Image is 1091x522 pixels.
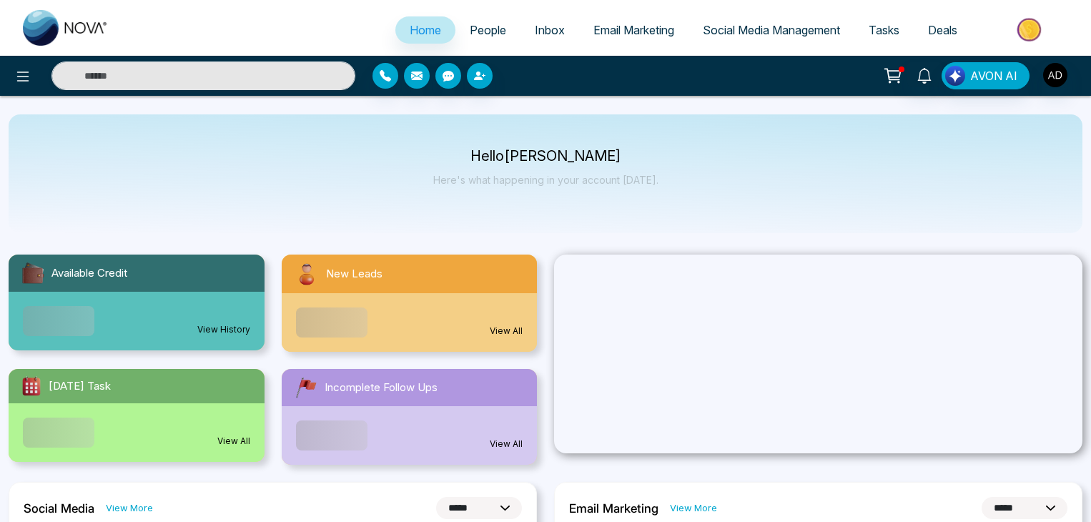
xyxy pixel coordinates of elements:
[293,375,319,400] img: followUps.svg
[914,16,972,44] a: Deals
[410,23,441,37] span: Home
[869,23,899,37] span: Tasks
[51,265,127,282] span: Available Credit
[970,67,1017,84] span: AVON AI
[593,23,674,37] span: Email Marketing
[520,16,579,44] a: Inbox
[197,323,250,336] a: View History
[49,378,111,395] span: [DATE] Task
[217,435,250,448] a: View All
[455,16,520,44] a: People
[1043,63,1067,87] img: User Avatar
[703,23,840,37] span: Social Media Management
[23,10,109,46] img: Nova CRM Logo
[579,16,688,44] a: Email Marketing
[20,260,46,286] img: availableCredit.svg
[470,23,506,37] span: People
[490,325,523,338] a: View All
[854,16,914,44] a: Tasks
[433,174,658,186] p: Here's what happening in your account [DATE].
[928,23,957,37] span: Deals
[670,501,717,515] a: View More
[273,255,546,352] a: New LeadsView All
[20,375,43,398] img: todayTask.svg
[106,501,153,515] a: View More
[942,62,1030,89] button: AVON AI
[945,66,965,86] img: Lead Flow
[979,14,1082,46] img: Market-place.gif
[688,16,854,44] a: Social Media Management
[273,369,546,465] a: Incomplete Follow UpsView All
[535,23,565,37] span: Inbox
[569,501,658,516] h2: Email Marketing
[490,438,523,450] a: View All
[293,260,320,287] img: newLeads.svg
[326,266,382,282] span: New Leads
[325,380,438,396] span: Incomplete Follow Ups
[433,150,658,162] p: Hello [PERSON_NAME]
[24,501,94,516] h2: Social Media
[395,16,455,44] a: Home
